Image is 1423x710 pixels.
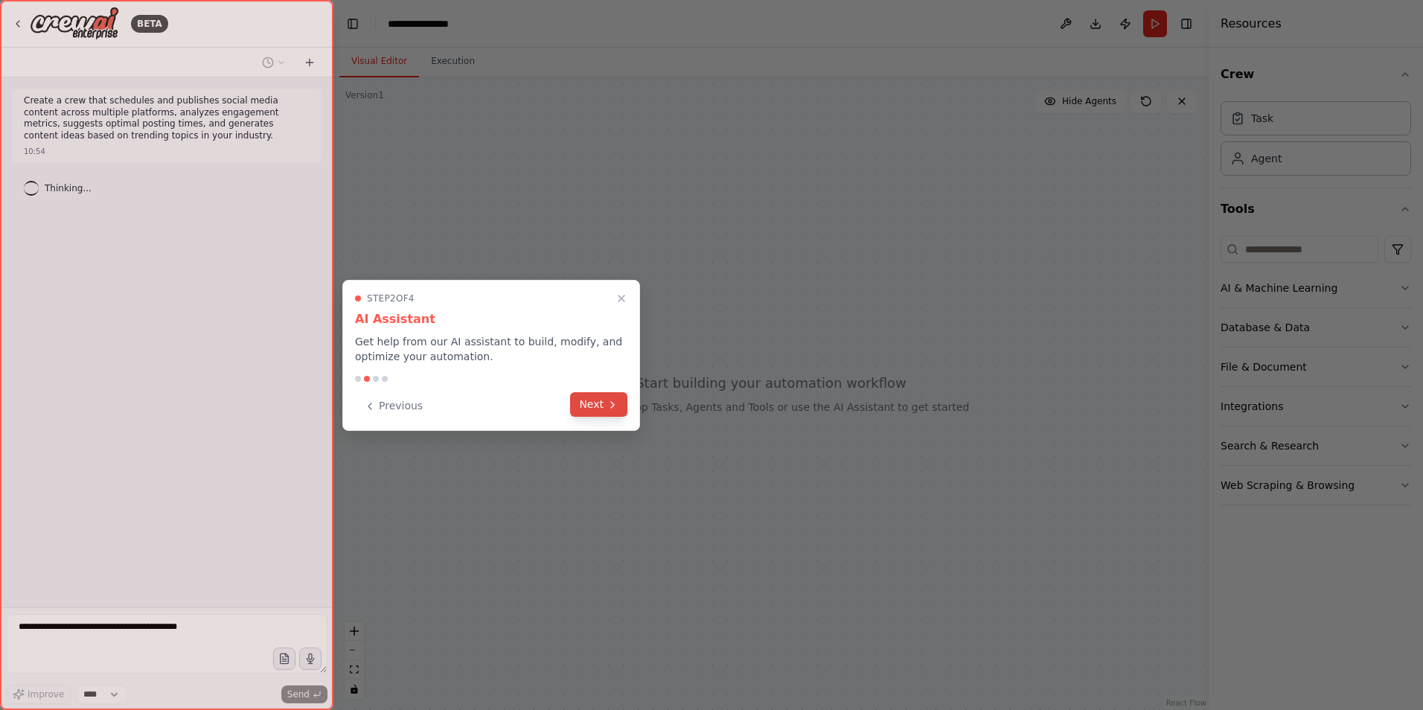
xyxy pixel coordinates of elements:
[355,310,627,328] h3: AI Assistant
[355,334,627,364] p: Get help from our AI assistant to build, modify, and optimize your automation.
[613,290,630,307] button: Close walkthrough
[355,394,432,418] button: Previous
[570,392,627,417] button: Next
[342,13,363,34] button: Hide left sidebar
[367,292,415,304] span: Step 2 of 4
